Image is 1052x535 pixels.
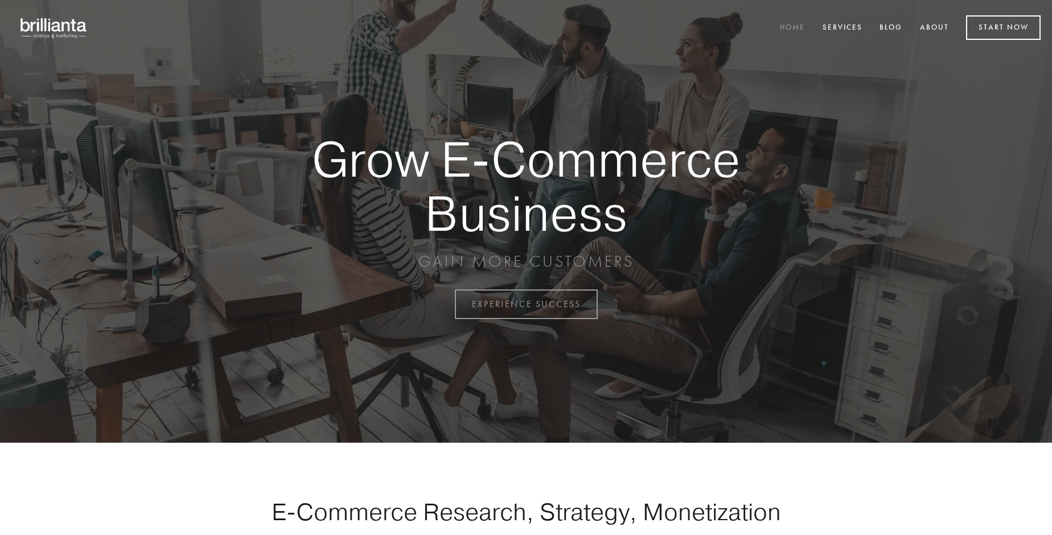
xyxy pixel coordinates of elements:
a: Home [772,19,812,38]
a: Blog [872,19,910,38]
a: EXPERIENCE SUCCESS [455,289,598,319]
a: Services [815,19,870,38]
img: brillianta - research, strategy, marketing [11,11,97,44]
a: Start Now [966,15,1041,40]
h1: E-Commerce Research, Strategy, Monetization [236,497,816,526]
p: GAIN MORE CUSTOMERS [272,251,780,272]
a: About [913,19,956,38]
strong: Grow E-Commerce Business [272,132,780,240]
